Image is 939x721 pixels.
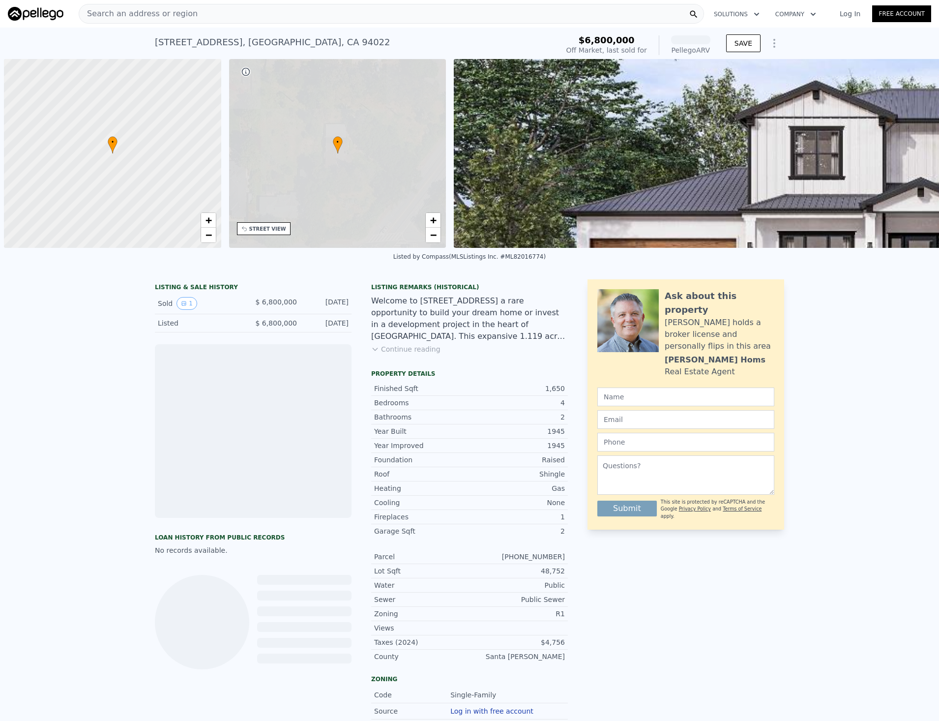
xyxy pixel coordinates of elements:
div: [STREET_ADDRESS] , [GEOGRAPHIC_DATA] , CA 94022 [155,35,390,49]
a: Log In [828,9,872,19]
div: Listing Remarks (Historical) [371,283,568,291]
input: Email [597,410,774,429]
div: Cooling [374,498,469,508]
div: Water [374,580,469,590]
div: [PHONE_NUMBER] [469,552,565,562]
span: $6,800,000 [579,35,635,45]
div: Ask about this property [665,289,774,317]
div: Views [374,623,469,633]
div: [PERSON_NAME] holds a broker license and personally flips in this area [665,317,774,352]
div: 1945 [469,426,565,436]
div: Sewer [374,595,469,604]
div: Roof [374,469,469,479]
span: • [333,138,343,147]
a: Terms of Service [723,506,762,511]
div: • [333,136,343,153]
div: No records available. [155,545,352,555]
span: • [108,138,117,147]
div: STREET VIEW [249,225,286,233]
div: [PERSON_NAME] Homs [665,354,765,366]
button: Company [767,5,824,23]
div: Public [469,580,565,590]
a: Zoom in [201,213,216,228]
div: Raised [469,455,565,465]
div: • [108,136,117,153]
div: Taxes (2024) [374,637,469,647]
div: Zoning [374,609,469,619]
div: Loan history from public records [155,534,352,541]
button: Show Options [764,33,784,53]
span: + [205,214,211,226]
div: 4 [469,398,565,408]
div: 1,650 [469,384,565,393]
div: Real Estate Agent [665,366,735,378]
div: Finished Sqft [374,384,469,393]
div: Welcome to [STREET_ADDRESS] a rare opportunity to build your dream home or invest in a developmen... [371,295,568,342]
input: Name [597,388,774,406]
input: Phone [597,433,774,451]
span: + [430,214,437,226]
a: Zoom out [201,228,216,242]
div: Property details [371,370,568,378]
div: Zoning [371,675,568,683]
div: LISTING & SALE HISTORY [155,283,352,293]
div: 48,752 [469,566,565,576]
div: Year Built [374,426,469,436]
div: Fireplaces [374,512,469,522]
div: 1 [469,512,565,522]
button: Solutions [706,5,767,23]
button: Log in with free account [450,707,533,715]
span: $ 6,800,000 [255,319,297,327]
div: Santa [PERSON_NAME] [469,652,565,661]
div: Year Improved [374,441,469,451]
div: Garage Sqft [374,526,469,536]
div: [DATE] [305,318,349,328]
div: Public Sewer [469,595,565,604]
div: Gas [469,483,565,493]
button: Continue reading [371,344,440,354]
button: Submit [597,501,657,516]
div: Foundation [374,455,469,465]
div: $4,756 [469,637,565,647]
button: View historical data [176,297,197,310]
span: $ 6,800,000 [255,298,297,306]
div: County [374,652,469,661]
div: Listed [158,318,245,328]
div: Lot Sqft [374,566,469,576]
div: Parcel [374,552,469,562]
div: Pellego ARV [671,45,710,55]
div: Code [374,690,450,700]
img: Pellego [8,7,63,21]
div: Listed by Compass (MLSListings Inc. #ML82016774) [393,253,546,260]
div: Shingle [469,469,565,479]
div: Bedrooms [374,398,469,408]
div: 1945 [469,441,565,451]
div: 2 [469,412,565,422]
div: 2 [469,526,565,536]
span: − [205,229,211,241]
a: Free Account [872,5,931,22]
div: Heating [374,483,469,493]
span: − [430,229,437,241]
div: Source [374,706,450,716]
a: Zoom in [426,213,440,228]
a: Zoom out [426,228,440,242]
div: None [469,498,565,508]
div: Off Market, last sold for [566,45,647,55]
button: SAVE [726,34,761,52]
span: Search an address or region [79,8,198,20]
div: Bathrooms [374,412,469,422]
div: Single-Family [450,690,498,700]
div: [DATE] [305,297,349,310]
div: Sold [158,297,245,310]
div: This site is protected by reCAPTCHA and the Google and apply. [661,499,774,520]
div: R1 [469,609,565,619]
a: Privacy Policy [679,506,711,511]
